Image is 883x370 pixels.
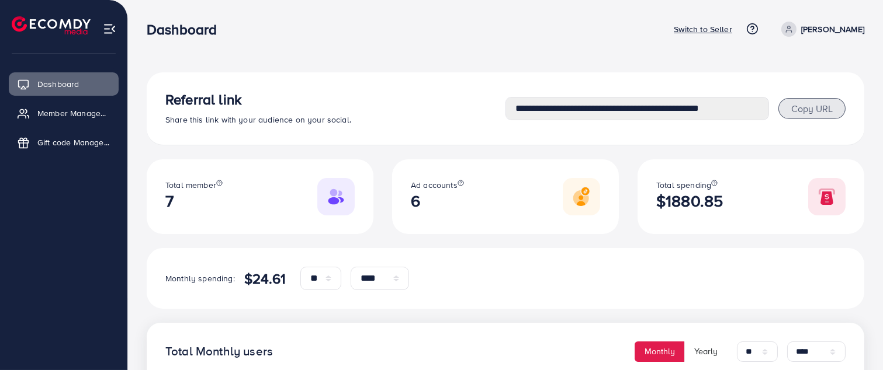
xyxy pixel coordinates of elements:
button: Monthly [635,341,685,362]
span: Gift code Management [37,137,110,148]
span: Total member [165,179,216,191]
h2: 6 [411,191,464,211]
h4: Total Monthly users [165,344,273,359]
span: Member Management [37,107,110,119]
h2: $1880.85 [656,191,723,211]
p: [PERSON_NAME] [801,22,864,36]
a: Member Management [9,102,119,125]
a: [PERSON_NAME] [777,22,864,37]
span: Share this link with your audience on your social. [165,114,351,125]
p: Switch to Seller [674,22,732,36]
a: Gift code Management [9,131,119,154]
iframe: Chat [833,317,874,361]
img: Responsive image [317,178,355,215]
h2: 7 [165,191,223,211]
span: Copy URL [791,102,833,115]
h4: $24.61 [244,270,286,287]
img: Responsive image [563,178,600,215]
h3: Referral link [165,91,505,108]
a: Dashboard [9,72,119,96]
button: Copy URL [778,98,846,119]
img: Responsive image [808,178,846,215]
h3: Dashboard [147,21,226,38]
p: Monthly spending: [165,271,235,285]
img: logo [12,16,91,34]
span: Dashboard [37,78,79,90]
img: menu [103,22,116,36]
button: Yearly [684,341,728,362]
span: Total spending [656,179,711,191]
span: Ad accounts [411,179,458,191]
